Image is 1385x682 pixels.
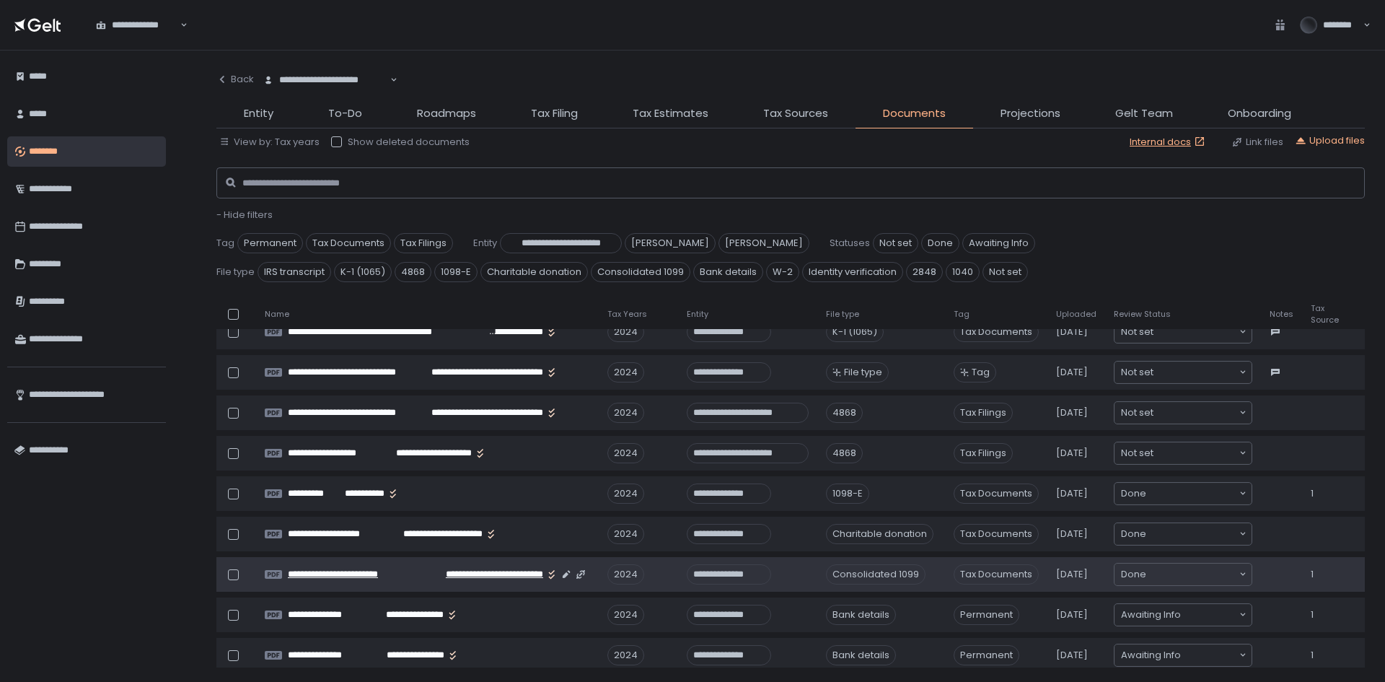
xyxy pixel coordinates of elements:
[244,105,273,122] span: Entity
[1295,134,1365,147] button: Upload files
[826,524,933,544] div: Charitable donation
[906,262,943,282] span: 2848
[434,262,478,282] span: 1098-E
[844,366,882,379] span: File type
[1121,567,1146,582] span: Done
[954,322,1039,342] span: Tax Documents
[826,484,869,504] div: 1098-E
[1115,105,1173,122] span: Gelt Team
[1056,649,1088,662] span: [DATE]
[633,105,708,122] span: Tax Estimates
[954,645,1019,665] span: Permanent
[1121,608,1181,622] span: Awaiting Info
[1153,365,1238,380] input: Search for option
[826,322,884,342] div: K-1 (1065)
[1121,527,1146,541] span: Done
[954,605,1019,625] span: Permanent
[1114,644,1252,666] div: Search for option
[826,645,896,665] div: Bank details
[962,233,1035,253] span: Awaiting Info
[1270,309,1293,320] span: Notes
[826,403,863,423] div: 4868
[763,105,828,122] span: Tax Sources
[1121,446,1153,460] span: Not set
[1056,309,1096,320] span: Uploaded
[1056,447,1088,460] span: [DATE]
[982,262,1028,282] span: Not set
[693,262,763,282] span: Bank details
[826,605,896,625] div: Bank details
[687,309,708,320] span: Entity
[1181,648,1238,663] input: Search for option
[802,262,903,282] span: Identity verification
[1146,527,1238,541] input: Search for option
[1114,362,1252,383] div: Search for option
[607,443,644,463] div: 2024
[1121,648,1181,663] span: Awaiting Info
[216,237,234,250] span: Tag
[1056,325,1088,338] span: [DATE]
[883,105,946,122] span: Documents
[1056,406,1088,419] span: [DATE]
[946,262,980,282] span: 1040
[394,233,453,253] span: Tax Filings
[1114,402,1252,424] div: Search for option
[954,309,969,320] span: Tag
[607,484,644,504] div: 2024
[1231,136,1283,149] div: Link files
[216,73,254,86] div: Back
[1114,523,1252,545] div: Search for option
[216,266,255,279] span: File type
[954,443,1013,463] span: Tax Filings
[216,209,273,222] button: - Hide filters
[1056,366,1088,379] span: [DATE]
[306,233,391,253] span: Tax Documents
[826,309,859,320] span: File type
[417,105,476,122] span: Roadmaps
[954,403,1013,423] span: Tax Filings
[1181,608,1238,622] input: Search for option
[1130,136,1208,149] a: Internal docs
[1311,608,1314,621] span: 1
[258,262,331,282] span: IRS transcript
[1146,567,1238,582] input: Search for option
[1056,608,1088,621] span: [DATE]
[954,564,1039,585] span: Tax Documents
[1056,487,1088,500] span: [DATE]
[178,18,179,32] input: Search for option
[1121,486,1146,501] span: Done
[1121,325,1153,339] span: Not set
[607,403,644,423] div: 2024
[473,237,497,250] span: Entity
[1056,568,1088,581] span: [DATE]
[1153,406,1238,420] input: Search for option
[607,309,647,320] span: Tax Years
[1311,487,1314,500] span: 1
[826,443,863,463] div: 4868
[921,233,959,253] span: Done
[954,524,1039,544] span: Tax Documents
[607,524,644,544] div: 2024
[607,564,644,585] div: 2024
[1121,406,1153,420] span: Not set
[1114,604,1252,626] div: Search for option
[1153,325,1238,339] input: Search for option
[480,262,588,282] span: Charitable donation
[388,73,389,87] input: Search for option
[607,605,644,625] div: 2024
[334,262,392,282] span: K-1 (1065)
[254,65,397,95] div: Search for option
[954,484,1039,504] span: Tax Documents
[216,65,254,94] button: Back
[1001,105,1060,122] span: Projections
[1121,365,1153,380] span: Not set
[766,262,799,282] span: W-2
[718,233,809,253] span: [PERSON_NAME]
[1114,564,1252,585] div: Search for option
[972,366,990,379] span: Tag
[219,136,320,149] button: View by: Tax years
[1056,528,1088,541] span: [DATE]
[1114,309,1171,320] span: Review Status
